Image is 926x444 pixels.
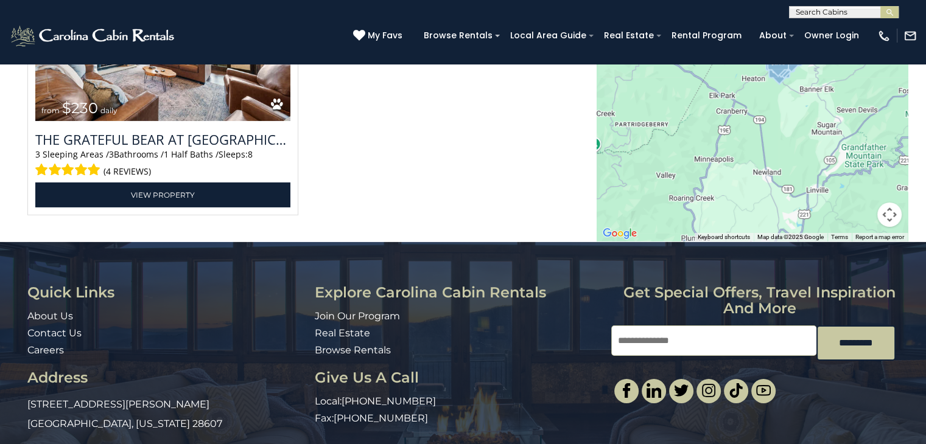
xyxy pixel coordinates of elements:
[109,148,114,160] span: 3
[315,285,602,300] h3: Explore Carolina Cabin Rentals
[831,234,848,241] a: Terms (opens in new tab)
[757,234,824,241] span: Map data ©2025 Google
[315,327,370,339] a: Real Estate
[768,54,790,78] div: $215
[767,46,789,71] div: $230
[315,310,400,322] a: Join Our Program
[647,383,661,398] img: linkedin-single.svg
[342,395,436,407] a: [PHONE_NUMBER]
[248,148,253,160] span: 8
[756,383,771,398] img: youtube-light.svg
[598,26,660,45] a: Real Estate
[27,370,306,386] h3: Address
[877,203,902,227] button: Map camera controls
[504,26,592,45] a: Local Area Guide
[62,99,98,117] span: $230
[9,24,178,48] img: White-1-2.png
[27,310,73,322] a: About Us
[600,226,640,242] a: Open this area in Google Maps (opens a new window)
[665,26,748,45] a: Rental Program
[35,148,290,179] div: Sleeping Areas / Bathrooms / Sleeps:
[701,383,716,398] img: instagram-single.svg
[315,344,391,356] a: Browse Rentals
[619,383,634,398] img: facebook-single.svg
[774,48,796,72] div: $250
[315,412,602,426] p: Fax:
[35,182,290,207] a: View Property
[35,130,290,148] a: The Grateful Bear at [GEOGRAPHIC_DATA]
[27,327,82,339] a: Contact Us
[855,234,904,241] a: Report a map error
[27,344,64,356] a: Careers
[729,383,743,398] img: tiktok.svg
[35,148,40,160] span: 3
[798,26,865,45] a: Owner Login
[103,164,151,179] span: (4 reviews)
[334,412,428,424] a: [PHONE_NUMBER]
[41,106,60,115] span: from
[100,106,118,115] span: daily
[903,29,917,43] img: mail-regular-white.png
[353,29,405,43] a: My Favs
[27,395,306,434] p: [STREET_ADDRESS][PERSON_NAME] [GEOGRAPHIC_DATA], [US_STATE] 28607
[368,29,402,42] span: My Favs
[315,370,602,386] h3: Give Us A Call
[611,285,908,317] h3: Get special offers, travel inspiration and more
[35,130,290,148] h3: The Grateful Bear at Eagles Nest
[770,47,792,71] div: $285
[600,226,640,242] img: Google
[698,234,750,242] button: Keyboard shortcuts
[418,26,499,45] a: Browse Rentals
[164,148,219,160] span: 1 Half Baths /
[315,395,602,409] p: Local:
[877,29,891,43] img: phone-regular-white.png
[674,383,689,398] img: twitter-single.svg
[27,285,306,300] h3: Quick Links
[753,26,793,45] a: About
